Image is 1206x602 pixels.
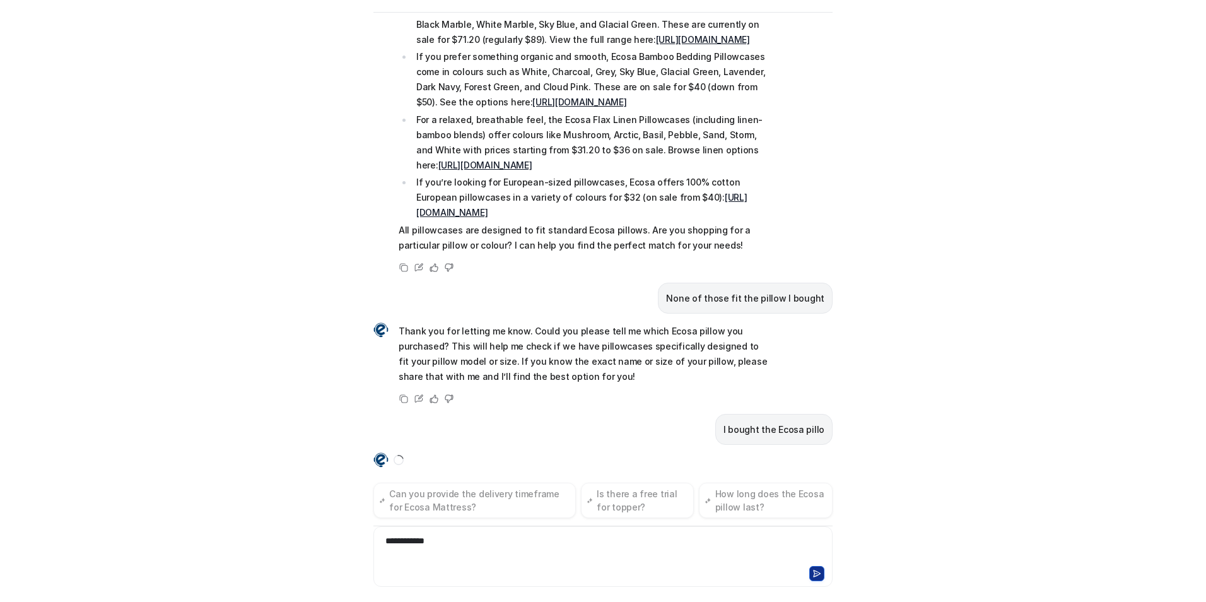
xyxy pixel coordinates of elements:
[438,160,532,170] a: [URL][DOMAIN_NAME]
[416,49,768,110] p: If you prefer something organic and smooth, Ecosa Bamboo Bedding Pillowcases come in colours such...
[699,483,833,518] button: How long does the Ecosa pillow last?
[373,322,389,338] img: Widget
[399,324,768,384] p: Thank you for letting me know. Could you please tell me which Ecosa pillow you purchased? This wi...
[416,175,768,220] p: If you’re looking for European-sized pillowcases, Ecosa offers 100% cotton European pillowcases i...
[656,34,750,45] a: [URL][DOMAIN_NAME]
[666,291,824,306] p: None of those fit the pillow I bought
[373,452,389,468] img: Widget
[373,483,576,518] button: Can you provide the delivery timeframe for Ecosa Mattress?
[532,97,626,107] a: [URL][DOMAIN_NAME]
[416,112,768,173] p: For a relaxed, breathable feel, the Ecosa Flax Linen Pillowcases (including linen-bamboo blends) ...
[723,422,824,437] p: I bought the Ecosa pillo
[581,483,694,518] button: Is there a free trial for topper?
[399,223,768,253] p: All pillowcases are designed to fit standard Ecosa pillows. Are you shopping for a particular pil...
